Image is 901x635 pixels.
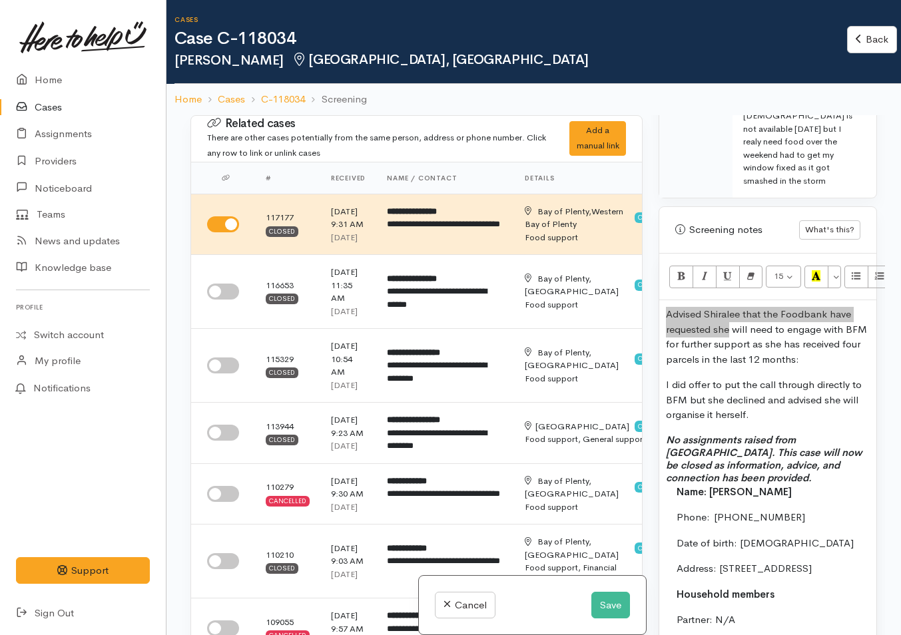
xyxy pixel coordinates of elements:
[255,525,320,598] td: 110210
[218,92,245,107] a: Cases
[255,162,320,194] th: #
[255,255,320,329] td: 116653
[266,294,298,304] div: Closed
[537,206,591,217] span: Bay of Plenty,
[799,220,860,240] button: What's this?
[305,92,366,107] li: Screening
[331,542,366,568] div: [DATE] 9:03 AM
[635,421,677,431] span: Community
[266,496,310,507] div: Cancelled
[635,280,677,290] span: Community
[331,379,358,391] time: [DATE]
[166,84,901,115] nav: breadcrumb
[266,226,298,237] div: Closed
[569,121,626,156] div: Add a manual link
[174,92,202,107] a: Home
[804,266,828,288] button: Recent Color
[675,222,799,238] div: Screening notes
[255,463,320,525] td: 110279
[255,194,320,255] td: 117177
[207,117,553,130] h3: Related cases
[868,266,892,288] button: Ordered list (CTRL+SHIFT+NUM8)
[331,232,358,243] time: [DATE]
[635,482,677,493] span: Community
[677,588,774,600] span: Household members
[525,501,677,514] div: Food support
[659,85,733,198] td: Comments
[666,377,870,423] p: I did offer to put the call through directly to BFM but she declined and advised she will organis...
[525,475,631,501] div: [GEOGRAPHIC_DATA]
[331,475,366,501] div: [DATE] 9:30 AM
[207,132,546,158] small: There are other cases potentially from the same person, address or phone number. Click any row to...
[739,266,763,288] button: Remove Font Style (CTRL+\)
[635,542,677,553] span: Community
[525,298,677,312] div: Food support
[669,266,693,288] button: Bold (CTRL+B)
[331,568,358,580] time: [DATE]
[331,413,366,439] div: [DATE] 9:23 AM
[666,307,870,367] p: Advised Shiralee that the Foodbank have requested she will need to engage with BFM for further su...
[693,266,717,288] button: Italic (CTRL+I)
[435,592,495,619] a: Cancel
[774,270,783,282] span: 15
[525,433,677,446] div: Food support, General support
[525,372,677,385] div: Food support
[525,231,677,244] div: Food support
[525,420,629,433] div: [GEOGRAPHIC_DATA]
[525,272,631,298] div: [GEOGRAPHIC_DATA]
[766,266,801,288] button: Font Size
[525,535,631,561] div: [GEOGRAPHIC_DATA]
[331,306,358,317] time: [DATE]
[331,609,366,635] div: [DATE] 9:57 AM
[16,298,150,316] h6: Profile
[635,353,677,364] span: Community
[255,403,320,464] td: 113944
[376,162,514,194] th: Name / contact
[331,501,358,513] time: [DATE]
[537,475,591,487] span: Bay of Plenty,
[537,536,591,547] span: Bay of Plenty,
[847,26,897,53] a: Back
[320,162,376,194] th: Received
[266,367,298,378] div: Closed
[261,92,305,107] a: C-118034
[537,347,591,358] span: Bay of Plenty,
[716,266,740,288] button: Underline (CTRL+U)
[331,339,366,379] div: [DATE] 10:54 AM
[525,205,631,231] div: Western Bay of Plenty
[266,435,298,445] div: Closed
[828,266,841,288] button: More Color
[514,162,687,194] th: Details
[331,266,366,305] div: [DATE] 11:35 AM
[635,212,677,223] span: Community
[266,563,298,574] div: Closed
[174,29,847,49] h1: Case C-118034
[666,433,862,484] i: No assignments raised from [GEOGRAPHIC_DATA]. This case will now be closed as information, advice...
[677,485,792,498] span: Name: [PERSON_NAME]
[844,266,868,288] button: Unordered list (CTRL+SHIFT+NUM7)
[174,16,847,23] h6: Cases
[525,561,677,587] div: Food support, Financial mentoring/budgeting
[255,329,320,403] td: 115329
[331,440,358,451] time: [DATE]
[331,205,366,231] div: [DATE] 9:31 AM
[591,592,630,619] button: Save
[16,557,150,584] button: Support
[525,346,631,372] div: [GEOGRAPHIC_DATA]
[174,53,847,68] h2: [PERSON_NAME]
[743,97,860,188] div: My budget [DEMOGRAPHIC_DATA] is not available [DATE] but I realy need food over the weekend had t...
[292,51,589,68] span: [GEOGRAPHIC_DATA], [GEOGRAPHIC_DATA]
[537,273,591,284] span: Bay of Plenty,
